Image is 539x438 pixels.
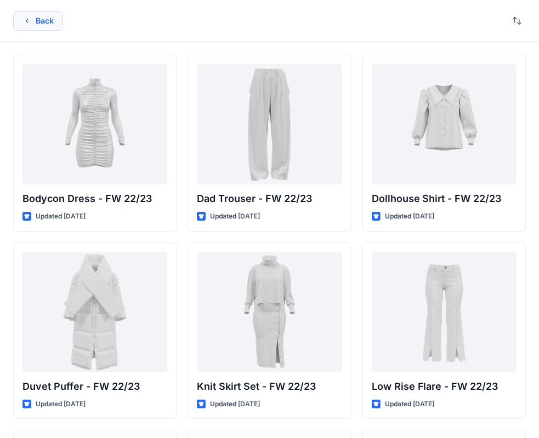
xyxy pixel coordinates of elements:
p: Updated [DATE] [36,399,86,410]
button: Back [13,11,63,31]
p: Dad Trouser - FW 22/23 [197,191,342,206]
p: Duvet Puffer - FW 22/23 [22,379,167,394]
p: Dollhouse Shirt - FW 22/23 [372,191,517,206]
p: Updated [DATE] [36,211,86,222]
a: Duvet Puffer - FW 22/23 [22,252,167,372]
a: Bodycon Dress - FW 22/23 [22,64,167,185]
p: Low Rise Flare - FW 22/23 [372,379,517,394]
p: Updated [DATE] [210,399,260,410]
p: Updated [DATE] [385,211,435,222]
p: Bodycon Dress - FW 22/23 [22,191,167,206]
a: Low Rise Flare - FW 22/23 [372,252,517,372]
a: Knit Skirt Set - FW 22/23 [197,252,342,372]
p: Updated [DATE] [210,211,260,222]
a: Dollhouse Shirt - FW 22/23 [372,64,517,185]
p: Knit Skirt Set - FW 22/23 [197,379,342,394]
a: Dad Trouser - FW 22/23 [197,64,342,185]
p: Updated [DATE] [385,399,435,410]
